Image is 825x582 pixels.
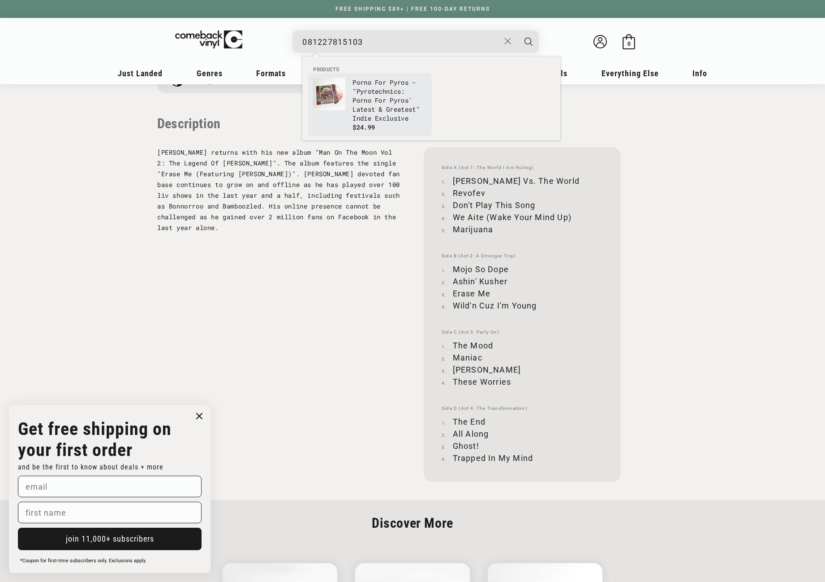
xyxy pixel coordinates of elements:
[692,69,707,78] span: Info
[352,78,427,123] p: Porno For Pyros - "Pyrotechnics: Porno For Pyros' Latest & Greatest" Indie Exclusive
[442,175,603,187] li: [PERSON_NAME] Vs. The World
[256,69,286,78] span: Formats
[313,78,345,110] img: Porno For Pyros - "Pyrotechnics: Porno For Pyros' Latest & Greatest" Indie Exclusive
[18,463,163,471] span: and be the first to know about deals + more
[309,74,431,136] li: products: Porno For Pyros - "Pyrotechnics: Porno For Pyros' Latest & Greatest" Indie Exclusive
[442,452,603,464] li: Trapped In My Mind
[157,148,400,232] span: [PERSON_NAME] returns with his new album "Man On The Moon Vol 2: The Legend Of [PERSON_NAME]". Th...
[18,528,202,550] button: join 11,000+ subscribers
[302,56,560,140] div: Products
[193,409,206,423] button: Close dialog
[118,69,163,78] span: Just Landed
[292,30,539,53] div: Search
[157,116,401,131] p: Description
[352,123,375,131] span: $24.99
[442,416,603,428] li: The End
[442,211,603,223] li: We Aite (Wake Your Mind Up)
[442,275,603,287] li: Ashin' Kusher
[442,406,603,411] span: Side D (Act 4: The Transformation)
[627,40,631,47] span: 0
[442,187,603,199] li: Revofev
[313,78,427,132] a: Porno For Pyros - "Pyrotechnics: Porno For Pyros' Latest & Greatest" Indie Exclusive Porno For Py...
[442,300,603,312] li: Wild'n Cuz I'm Young
[442,330,603,335] span: Side C (Act 3: Party On)
[442,428,603,440] li: All Along
[517,30,540,53] button: Search
[18,418,172,460] strong: Get free shipping on your first order
[20,558,146,564] span: *Coupon for first-time subscribers only. Exclusions apply.
[442,376,603,388] li: These Worries
[442,165,603,170] span: Side A (Act 1: The World I Am Ruling)
[442,440,603,452] li: Ghost!
[309,65,554,74] li: Products
[302,33,500,51] input: When autocomplete results are available use up and down arrows to review and enter to select
[442,352,603,364] li: Maniac
[500,31,516,51] button: Close
[442,253,603,259] span: Side B (Act 2: A Stronger Trip)
[442,364,603,376] li: [PERSON_NAME]
[327,6,499,12] a: FREE SHIPPING $89+ | FREE 100-DAY RETURNS
[602,69,659,78] span: Everything Else
[442,263,603,275] li: Mojo So Dope
[442,223,603,235] li: Marijuana
[197,69,223,78] span: Genres
[442,287,603,300] li: Erase Me
[18,502,202,523] input: first name
[18,476,202,497] input: email
[442,199,603,211] li: Don't Play This Song
[442,339,603,352] li: The Mood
